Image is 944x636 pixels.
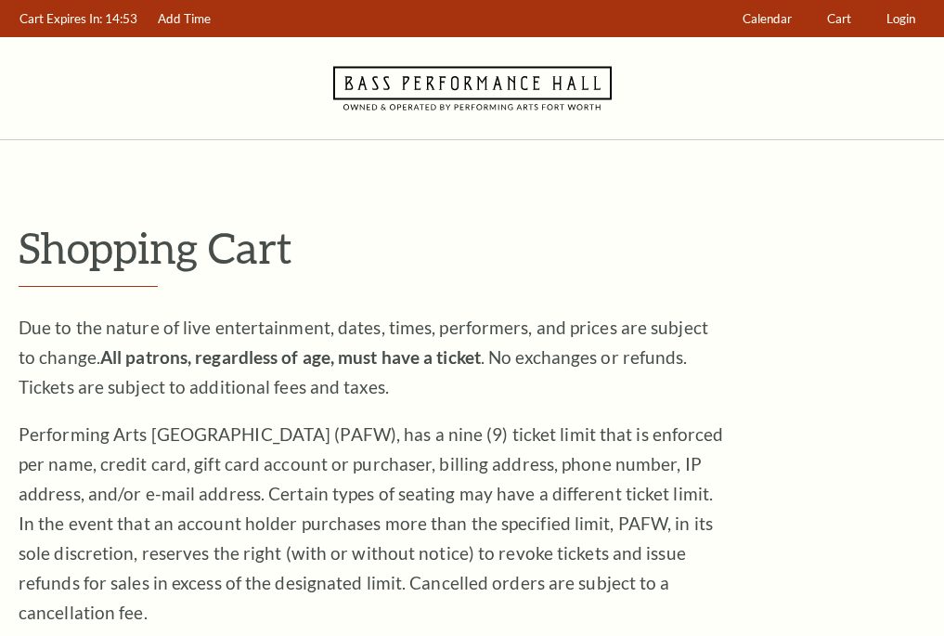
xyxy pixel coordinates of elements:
[100,346,481,368] strong: All patrons, regardless of age, must have a ticket
[734,1,801,37] a: Calendar
[819,1,860,37] a: Cart
[19,11,102,26] span: Cart Expires In:
[878,1,925,37] a: Login
[19,317,708,397] span: Due to the nature of live entertainment, dates, times, performers, and prices are subject to chan...
[743,11,792,26] span: Calendar
[149,1,220,37] a: Add Time
[19,420,724,628] p: Performing Arts [GEOGRAPHIC_DATA] (PAFW), has a nine (9) ticket limit that is enforced per name, ...
[19,224,925,271] p: Shopping Cart
[827,11,851,26] span: Cart
[886,11,915,26] span: Login
[105,11,137,26] span: 14:53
